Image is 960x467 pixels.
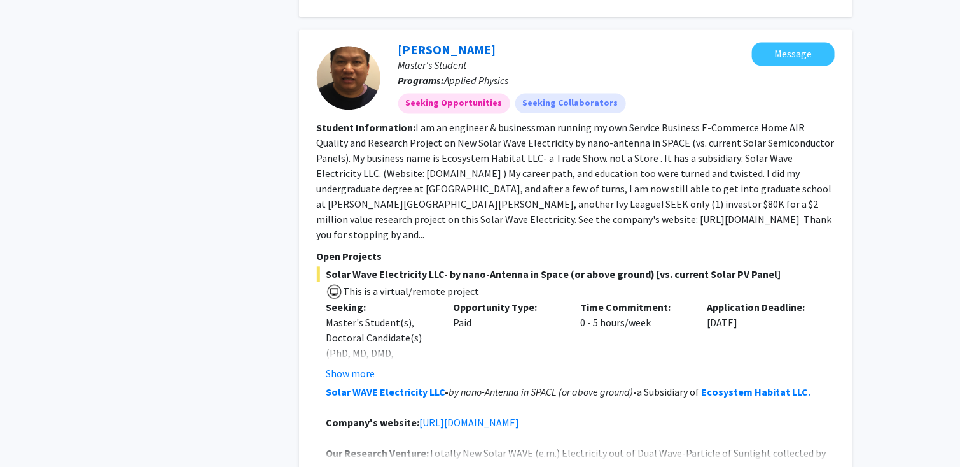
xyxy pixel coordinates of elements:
button: Message Winston Vo [752,42,835,66]
a: Solar WAVE Electricity LLC [326,385,445,398]
strong: Company's website: [326,416,420,429]
fg-read-more: I am an engineer & businessman running my own Service Business E-Commerce Home AIR Quality and Re... [317,121,835,241]
mat-chip: Seeking Collaborators [515,93,626,113]
iframe: Chat [10,410,54,457]
button: Show more [326,366,375,381]
p: Time Commitment: [580,299,688,315]
p: Seeking: [326,299,435,315]
a: [URL][DOMAIN_NAME] [420,416,520,429]
b: Student Information: [317,121,416,134]
strong: Our Research Venture: [326,447,429,459]
b: Programs: [398,74,445,87]
span: Open Projects [317,250,382,262]
div: 0 - 5 hours/week [571,299,698,381]
strong: - [445,385,449,398]
div: Paid [443,299,571,381]
p: Opportunity Type: [453,299,561,315]
a: [PERSON_NAME] [398,41,496,57]
strong: - [634,385,637,398]
span: Solar Wave Electricity LLC- by nano-Antenna in Space (or above ground) [vs. current Solar PV Panel] [317,266,835,282]
span: Master's Student [398,59,467,71]
mat-chip: Seeking Opportunities [398,93,510,113]
p: a Subsidiary of [326,384,835,399]
span: This is a virtual/remote project [342,285,480,298]
a: Ecosystem Habitat LLC. [702,385,811,398]
div: [DATE] [698,299,825,381]
em: by nano-Antenna in SPACE (or above ground) [449,385,634,398]
p: Application Deadline: [707,299,816,315]
div: Master's Student(s), Doctoral Candidate(s) (PhD, MD, DMD, PharmD, etc.), Faculty [326,315,435,376]
span: Applied Physics [445,74,509,87]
